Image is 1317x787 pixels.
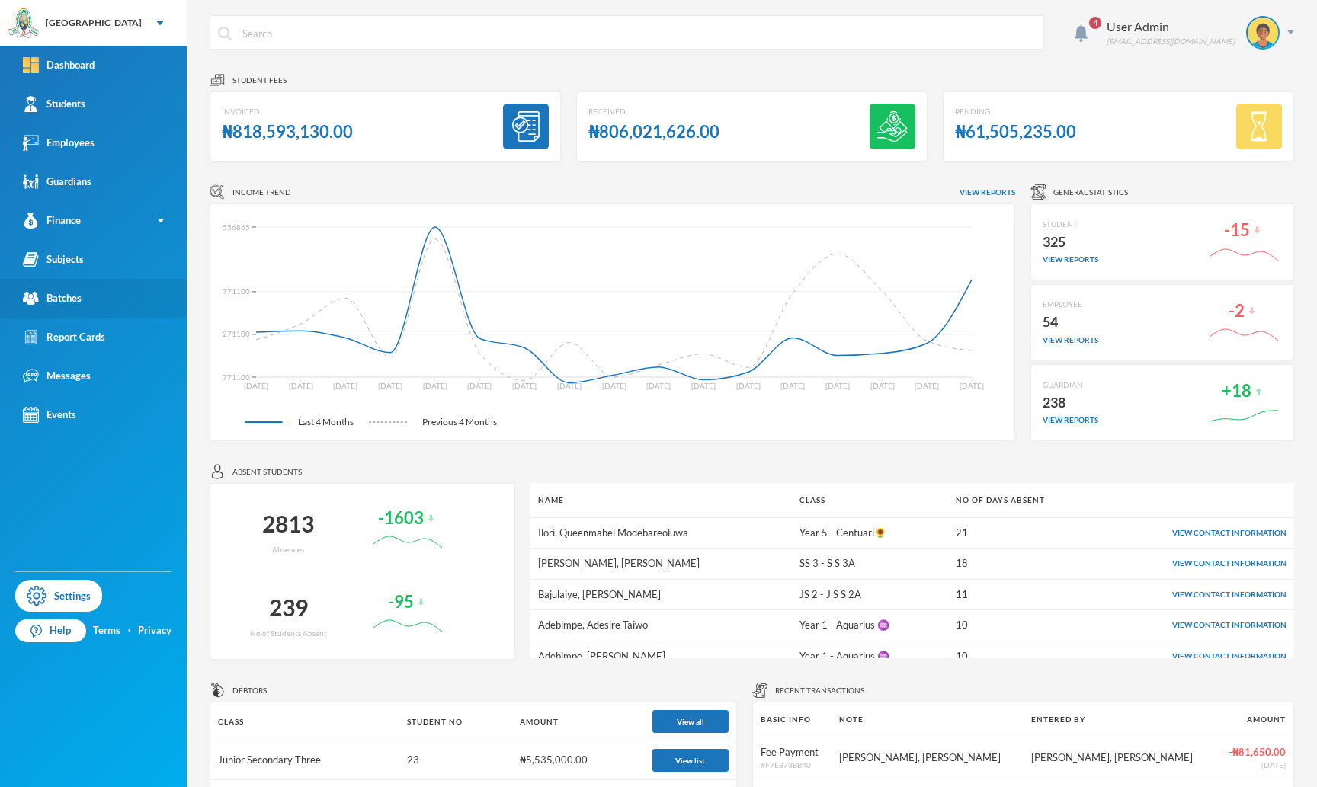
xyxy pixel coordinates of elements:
td: Year 1 - Aquarius ♒️ [792,610,947,641]
div: Pending [955,106,1076,117]
td: SS 3 - S S 3A [792,549,947,580]
div: View Contact Information [1110,619,1287,631]
td: Ilori, Queenmabel Modebareoluwa [530,517,792,549]
div: view reports [1043,334,1098,346]
td: JS 2 - J S S 2A [792,579,947,610]
td: 21 [948,517,1103,549]
th: Name [530,483,792,517]
img: search [218,27,232,40]
div: -2 [1229,296,1245,326]
strong: -₦81,650.00 [1229,746,1286,758]
tspan: [DATE] [915,381,939,390]
div: User Admin [1107,18,1235,36]
div: View Contact Information [1110,651,1287,662]
tspan: [DATE] [467,381,492,390]
div: +18 [1222,376,1251,406]
th: Note [832,702,1023,737]
div: 2813 [262,504,314,544]
a: Settings [15,580,102,612]
tspan: 9556865 [218,222,250,232]
div: Received [588,106,719,117]
div: Invoiced [222,106,353,117]
span: Absent students [232,466,302,478]
td: 18 [948,549,1103,580]
th: Amount [1215,702,1293,737]
div: Report Cards [23,329,105,345]
tspan: [DATE] [423,381,447,390]
td: [PERSON_NAME], [PERSON_NAME] [832,737,1023,779]
tspan: [DATE] [557,381,582,390]
td: ₦5,535,000.00 [512,741,644,780]
tspan: [DATE] [512,381,537,390]
span: Recent Transactions [775,685,864,696]
div: Events [23,407,76,423]
div: ₦61,505,235.00 [955,117,1076,147]
td: Year 1 - Aquarius ♒️ [792,641,947,671]
span: Student fees [232,75,287,86]
th: No of days absent [948,483,1103,517]
tspan: [DATE] [825,381,850,390]
div: No of Students Absent [250,628,327,639]
td: Junior Secondary Three [210,741,399,780]
th: Basic Info [753,702,832,737]
div: 238 [1043,391,1098,415]
th: Amount [512,702,644,741]
div: [DATE] [1222,760,1286,771]
tspan: [DATE] [244,381,268,390]
div: 325 [1043,230,1098,254]
td: Bajulaiye, [PERSON_NAME] [530,579,792,610]
div: Students [23,96,85,112]
tspan: [DATE] [870,381,895,390]
div: View Contact Information [1110,589,1287,600]
tspan: [DATE] [289,381,313,390]
span: 4 [1089,17,1101,29]
span: Previous 4 Months [407,415,512,429]
div: STUDENT [1043,219,1098,230]
div: View Contact Information [1110,527,1287,539]
div: [GEOGRAPHIC_DATA] [46,16,142,30]
span: General Statistics [1053,187,1128,198]
div: -15 [1224,216,1250,245]
tspan: [DATE] [602,381,626,390]
div: Finance [23,213,81,229]
div: EMPLOYEE [1043,299,1098,310]
td: 10 [948,641,1103,671]
td: 11 [948,579,1103,610]
span: View reports [960,187,1015,198]
div: Subjects [23,251,84,267]
tspan: [DATE] [780,381,805,390]
tspan: [DATE] [691,381,716,390]
button: View all [652,710,729,733]
tspan: [DATE] [646,381,671,390]
td: 10 [948,610,1103,641]
input: Search [241,16,1036,50]
div: Guardians [23,174,91,190]
a: Help [15,619,86,642]
div: -1603 [378,504,424,533]
img: logo [8,8,39,39]
tspan: [DATE] [333,381,357,390]
tspan: [DATE] [960,381,984,390]
td: 23 [399,741,512,780]
tspan: 771100 [223,373,250,382]
a: Pending₦61,505,235.00 [943,91,1294,162]
tspan: 5771100 [218,286,250,296]
th: Entered By [1024,702,1215,737]
td: [PERSON_NAME], [PERSON_NAME] [1024,737,1215,779]
div: Dashboard [23,57,95,73]
div: Messages [23,368,91,384]
div: View Contact Information [1110,558,1287,569]
div: -95 [388,587,414,617]
span: Debtors [232,685,267,696]
tspan: [DATE] [736,381,761,390]
td: Adebimpe, Adesire Taiwo [530,610,792,641]
div: Fee Payment [761,745,825,760]
div: ₦818,593,130.00 [222,117,353,147]
tspan: [DATE] [378,381,402,390]
a: Invoiced₦818,593,130.00 [210,91,561,162]
div: 239 [269,587,308,628]
td: [PERSON_NAME], [PERSON_NAME] [530,549,792,580]
span: Last 4 Months [283,415,369,429]
td: Year 5 - Centuari🌻 [792,517,947,549]
div: ₦806,021,626.00 [588,117,719,147]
